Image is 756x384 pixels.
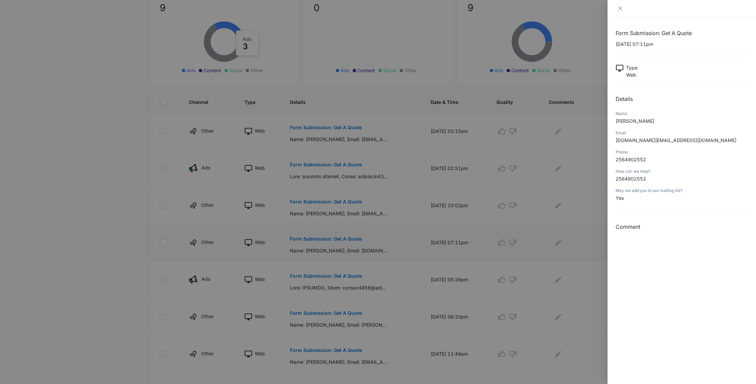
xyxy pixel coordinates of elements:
div: May we add you to our mailing list? [616,188,748,194]
h3: Comment [616,223,748,231]
span: [DOMAIN_NAME][EMAIL_ADDRESS][DOMAIN_NAME] [616,137,736,143]
span: 2564902552 [616,157,646,162]
span: Yes [616,195,624,201]
div: How can we help? [616,168,748,174]
span: [PERSON_NAME] [616,118,654,124]
button: Close [616,5,625,11]
p: [DATE] 07:11pm [616,40,748,48]
p: Web [626,71,639,78]
div: Phone [616,149,748,155]
h1: Form Submission: Get A Quote [616,29,748,37]
div: Name [616,111,748,117]
div: Email [616,130,748,136]
span: 2564902552 [616,176,646,182]
p: Type : [626,64,639,71]
span: close [618,6,623,11]
h2: Details [616,95,748,103]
